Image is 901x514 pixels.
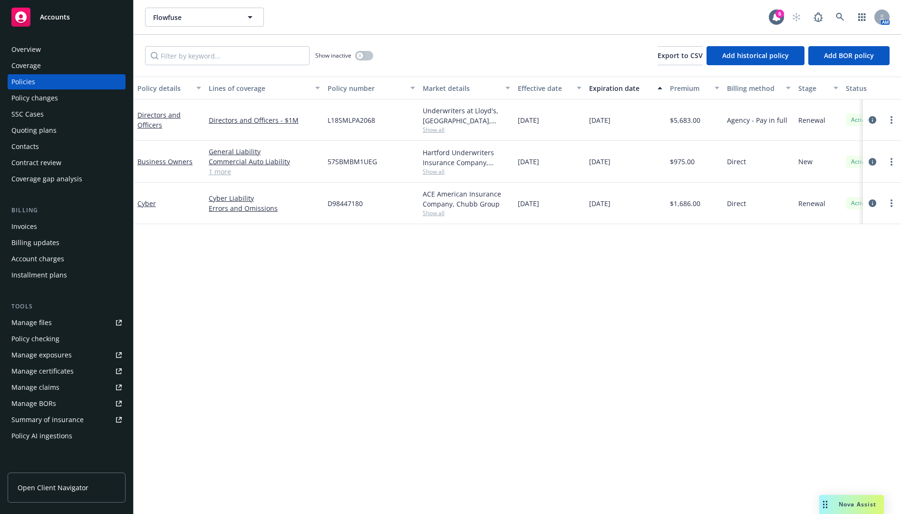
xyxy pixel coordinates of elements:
div: Effective date [518,83,571,93]
div: 6 [775,10,784,18]
a: Invoices [8,219,126,234]
a: 1 more [209,167,320,177]
span: [DATE] [518,157,539,167]
div: Lines of coverage [209,83,310,93]
a: Billing updates [8,235,126,250]
div: Manage exposures [11,347,72,363]
span: L18SMLPA2068 [328,115,375,125]
span: [DATE] [589,115,610,125]
span: Show all [423,126,510,134]
a: Errors and Omissions [209,203,320,213]
a: Summary of insurance [8,412,126,427]
span: Show all [423,168,510,176]
span: 57SBMBM1UEG [328,157,377,167]
a: more [886,156,897,168]
span: Show inactive [315,51,351,59]
a: Cyber [137,199,156,208]
input: Filter by keyword... [145,46,310,65]
span: Active [850,116,869,124]
div: Billing [8,206,126,215]
span: Add historical policy [722,51,789,60]
a: Manage files [8,315,126,330]
a: Contract review [8,155,126,170]
a: circleInformation [867,156,878,168]
div: Analytics hub [8,463,126,472]
span: $975.00 [670,157,695,167]
a: Contacts [8,139,126,154]
a: SSC Cases [8,107,126,122]
div: Hartford Underwriters Insurance Company, Hartford Insurance Group [423,148,510,168]
button: Premium [666,77,723,99]
span: [DATE] [589,157,610,167]
div: Overview [11,42,41,57]
div: Policy AI ingestions [11,428,72,444]
span: Nova Assist [839,500,876,508]
a: Manage exposures [8,347,126,363]
a: Coverage [8,58,126,73]
span: Direct [727,157,746,167]
div: Summary of insurance [11,412,84,427]
span: Export to CSV [658,51,703,60]
button: Add BOR policy [808,46,890,65]
a: more [886,114,897,126]
a: General Liability [209,147,320,157]
div: Manage claims [11,380,59,395]
a: Installment plans [8,267,126,283]
span: [DATE] [518,115,539,125]
button: Export to CSV [658,46,703,65]
a: Manage certificates [8,364,126,379]
span: Direct [727,198,746,208]
div: Policy number [328,83,405,93]
a: Directors and Officers [137,110,181,129]
span: Agency - Pay in full [727,115,787,125]
span: $5,683.00 [670,115,700,125]
a: Manage claims [8,380,126,395]
a: Commercial Auto Liability [209,157,320,167]
div: Policy changes [11,90,58,106]
div: Underwriters at Lloyd's, [GEOGRAPHIC_DATA], [PERSON_NAME] of [GEOGRAPHIC_DATA], RT Specialty Insu... [423,106,510,126]
div: Coverage [11,58,41,73]
span: Add BOR policy [824,51,874,60]
span: Accounts [40,13,70,21]
div: Tools [8,302,126,311]
div: Expiration date [589,83,652,93]
span: Flowfuse [153,12,235,22]
span: [DATE] [589,198,610,208]
div: Manage BORs [11,396,56,411]
button: Policy details [134,77,205,99]
div: Account charges [11,251,64,267]
button: Flowfuse [145,8,264,27]
a: Accounts [8,4,126,30]
a: Start snowing [787,8,806,27]
a: Policy changes [8,90,126,106]
div: Stage [798,83,828,93]
span: Active [850,199,869,208]
span: New [798,157,813,167]
a: Policy AI ingestions [8,428,126,444]
span: [DATE] [518,198,539,208]
div: ACE American Insurance Company, Chubb Group [423,189,510,209]
div: Policies [11,74,35,89]
div: Policy checking [11,331,59,346]
span: Show all [423,209,510,217]
a: Quoting plans [8,123,126,138]
div: Contract review [11,155,61,170]
div: SSC Cases [11,107,44,122]
div: Drag to move [819,495,831,514]
button: Policy number [324,77,419,99]
div: Coverage gap analysis [11,171,82,187]
a: Manage BORs [8,396,126,411]
div: Manage certificates [11,364,74,379]
a: Switch app [853,8,872,27]
button: Billing method [723,77,794,99]
button: Lines of coverage [205,77,324,99]
button: Stage [794,77,842,99]
button: Nova Assist [819,495,884,514]
a: more [886,198,897,209]
button: Add historical policy [707,46,804,65]
a: Policy checking [8,331,126,346]
a: Search [831,8,850,27]
span: Renewal [798,198,825,208]
button: Expiration date [585,77,666,99]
